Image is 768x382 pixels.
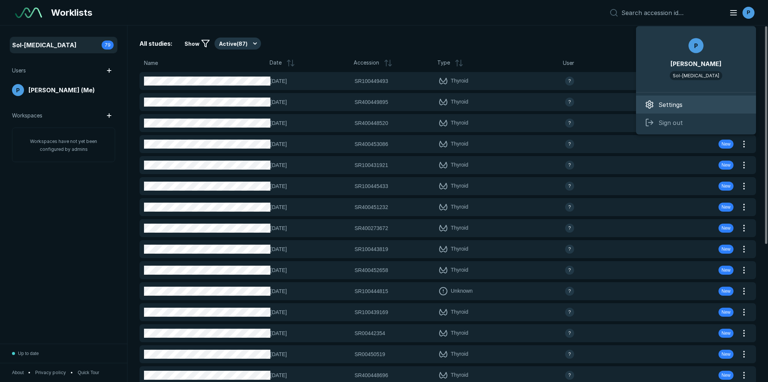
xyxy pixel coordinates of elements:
[565,245,574,254] div: avatar-name
[139,282,738,300] button: [DATE]SR100444815Unknownavatar-nameNew
[451,329,468,338] span: Thyroid
[15,8,42,18] img: See-Mode Logo
[139,261,738,279] button: [DATE]SR400452658Thyroidavatar-nameNew
[568,351,571,358] span: ?
[139,345,738,363] button: [DATE]SR00450519Thyroidavatar-nameNew
[568,309,571,316] span: ?
[718,329,733,338] div: New
[721,183,730,189] span: New
[742,7,754,19] div: avatar-name
[105,42,111,48] span: 79
[718,182,733,191] div: New
[354,182,388,190] span: SR100445433
[621,9,720,17] input: Search accession id…
[30,138,97,152] span: Workspaces have not yet been configured by admins
[354,224,388,232] span: SR400273672
[451,161,468,170] span: Thyroid
[437,59,450,68] span: Type
[78,369,99,376] span: Quick Tour
[565,308,574,317] div: avatar-name
[451,203,468,212] span: Thyroid
[565,224,574,233] div: avatar-name
[563,59,574,67] span: User
[694,41,698,50] span: P
[451,371,468,380] span: Thyroid
[12,66,26,75] span: Users
[139,156,738,174] button: [DATE]SR100431921Thyroidavatar-nameNew
[354,161,388,169] span: SR100431921
[721,330,730,337] span: New
[12,111,42,120] span: Workspaces
[28,86,95,95] span: [PERSON_NAME] (Me)
[451,350,468,359] span: Thyroid
[568,267,571,274] span: ?
[28,369,31,376] span: •
[354,59,379,68] span: Accession
[568,372,571,379] span: ?
[718,287,733,296] div: New
[721,204,730,211] span: New
[718,140,733,149] div: New
[721,162,730,168] span: New
[144,59,158,67] span: Name
[12,41,76,50] span: Sol-[MEDICAL_DATA]
[565,182,574,191] div: avatar-name
[270,119,350,127] span: [DATE]
[568,141,571,147] span: ?
[565,77,574,86] div: avatar-name
[354,119,388,127] span: SR400448520
[139,177,738,195] button: [DATE]SR100445433Thyroidavatar-nameNew
[565,266,574,275] div: avatar-name
[565,203,574,212] div: avatar-name
[270,329,350,337] span: [DATE]
[636,26,756,135] div: avatar-name
[214,38,261,50] button: Active(87)
[12,84,24,96] div: avatar-name
[12,5,45,21] a: See-Mode Logo
[354,329,385,337] span: SR00442354
[451,98,468,107] span: Thyroid
[718,266,733,275] div: New
[568,330,571,337] span: ?
[270,77,350,85] span: [DATE]
[568,204,571,211] span: ?
[270,59,282,68] span: Date
[721,288,730,295] span: New
[139,198,738,216] button: [DATE]SR400451232Thyroidavatar-nameNew
[451,140,468,149] span: Thyroid
[354,140,388,148] span: SR400453086
[451,224,468,233] span: Thyroid
[721,267,730,274] span: New
[354,203,388,211] span: SR400451232
[658,118,683,127] span: Sign out
[451,287,472,296] span: Unknown
[354,371,388,379] span: SR400448696
[270,287,350,295] span: [DATE]
[658,100,682,109] span: Settings
[718,203,733,212] div: New
[565,98,574,107] div: avatar-name
[12,369,24,376] span: About
[568,183,571,189] span: ?
[565,119,574,128] div: avatar-name
[568,288,571,295] span: ?
[139,240,738,258] button: [DATE]SR100443819Thyroidavatar-nameNew
[451,266,468,275] span: Thyroid
[565,161,574,170] div: avatar-name
[670,59,721,68] span: [PERSON_NAME]
[451,119,468,128] span: Thyroid
[721,351,730,358] span: New
[721,141,730,147] span: New
[568,246,571,253] span: ?
[718,245,733,254] div: New
[270,224,350,232] span: [DATE]
[184,40,199,48] span: Show
[451,77,468,86] span: Thyroid
[35,369,66,376] a: Privacy policy
[670,71,722,80] div: Sol-Radiology
[568,120,571,126] span: ?
[354,287,388,295] span: SR100444815
[718,371,733,380] div: New
[724,5,756,20] button: avatar-name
